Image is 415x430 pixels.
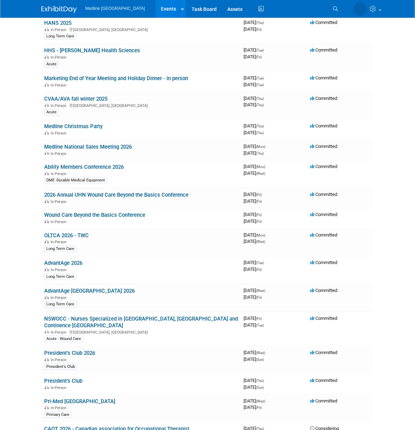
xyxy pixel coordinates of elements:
[51,386,69,390] span: In-Person
[244,26,262,32] span: [DATE]
[44,412,71,418] div: Primary Care
[266,144,267,149] span: -
[310,144,337,149] span: Committed
[244,192,264,197] span: [DATE]
[44,123,103,130] a: Medline Christmas Party
[44,75,188,82] a: Marketing End of Year Meeting and Holiday Dinner - in person
[256,317,262,321] span: (Fri)
[45,199,49,203] img: In-Person Event
[244,398,267,404] span: [DATE]
[244,267,262,272] span: [DATE]
[256,151,264,155] span: (Thu)
[256,261,264,265] span: (Tue)
[44,192,188,198] a: 2026 Annual UHN Wound Care Beyond the Basics Conference
[310,260,337,265] span: Committed
[51,220,69,224] span: In-Person
[244,54,262,59] span: [DATE]
[266,288,267,293] span: -
[244,405,262,410] span: [DATE]
[256,55,262,59] span: (Fri)
[265,260,266,265] span: -
[44,274,76,280] div: Long Term Care
[244,219,262,224] span: [DATE]
[44,350,95,356] a: President's Club 2026
[45,28,49,31] img: In-Person Event
[256,21,264,25] span: (Thu)
[256,386,264,389] span: (Sun)
[45,358,49,361] img: In-Person Event
[51,151,69,156] span: In-Person
[310,378,337,383] span: Committed
[45,240,49,243] img: In-Person Event
[256,295,262,299] span: (Fri)
[45,83,49,86] img: In-Person Event
[44,232,89,239] a: OLTCA 2026 - TWC
[44,364,77,370] div: President's Club
[44,260,82,266] a: AdvantAge 2026
[44,212,145,218] a: Wound Care Beyond the Basics Conference
[44,96,107,102] a: CVAA/AVA fall winter 2025
[51,199,69,204] span: In-Person
[265,75,266,80] span: -
[310,47,337,53] span: Committed
[256,131,264,135] span: (Thu)
[244,82,264,87] span: [DATE]
[256,268,262,271] span: (Fri)
[45,295,49,299] img: In-Person Event
[244,322,264,328] span: [DATE]
[244,357,264,362] span: [DATE]
[244,239,265,244] span: [DATE]
[256,76,264,80] span: (Tue)
[256,124,264,128] span: (Thu)
[256,145,265,149] span: (Mon)
[256,213,262,217] span: (Fri)
[256,399,265,403] span: (Wed)
[45,330,49,334] img: In-Person Event
[244,198,262,204] span: [DATE]
[51,28,69,32] span: In-Person
[44,47,140,54] a: HHS - [PERSON_NAME] Health Sciences
[244,123,266,129] span: [DATE]
[310,20,337,25] span: Committed
[265,47,266,53] span: -
[244,164,267,169] span: [DATE]
[244,260,266,265] span: [DATE]
[45,386,49,389] img: In-Person Event
[256,220,262,223] span: (Fri)
[44,20,71,26] a: HANS 2025
[353,2,367,16] img: Violet Buha
[51,406,69,410] span: In-Person
[310,96,337,101] span: Committed
[244,150,264,156] span: [DATE]
[310,316,337,321] span: Committed
[244,378,266,383] span: [DATE]
[256,406,262,410] span: (Fri)
[51,295,69,300] span: In-Person
[51,240,69,244] span: In-Person
[45,151,49,155] img: In-Person Event
[244,316,264,321] span: [DATE]
[85,6,145,11] span: Medline [GEOGRAPHIC_DATA]
[310,288,337,293] span: Committed
[244,96,266,101] span: [DATE]
[51,172,69,176] span: In-Person
[310,123,337,129] span: Committed
[256,351,265,355] span: (Wed)
[244,232,267,238] span: [DATE]
[45,55,49,59] img: In-Person Event
[265,378,266,383] span: -
[244,294,262,300] span: [DATE]
[44,398,115,405] a: Pri-Med [GEOGRAPHIC_DATA]
[256,48,264,52] span: (Tue)
[310,350,337,355] span: Committed
[265,96,266,101] span: -
[256,97,264,101] span: (Thu)
[44,61,59,67] div: Acute
[310,398,337,404] span: Committed
[51,330,69,335] span: In-Person
[266,350,267,355] span: -
[45,172,49,175] img: In-Person Event
[44,109,59,115] div: Acute
[263,316,264,321] span: -
[51,103,69,108] span: In-Person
